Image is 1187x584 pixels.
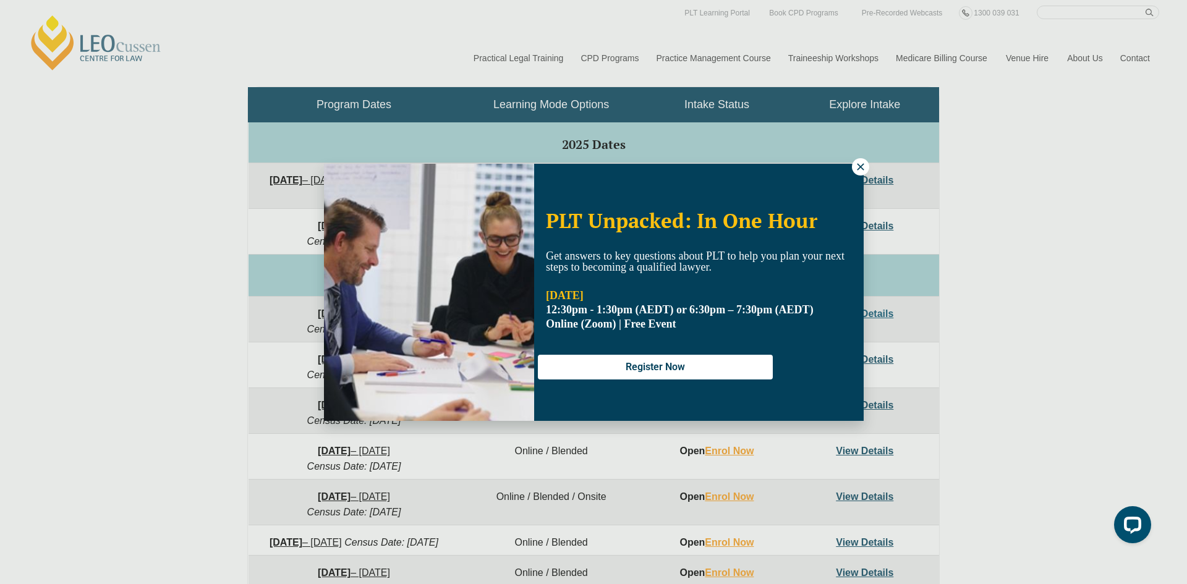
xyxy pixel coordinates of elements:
span: Get answers to key questions about PLT to help you plan your next steps to becoming a qualified l... [546,250,845,273]
button: Close [852,158,869,176]
iframe: LiveChat chat widget [1104,501,1156,553]
span: PLT Unpacked: In One Hour [546,207,817,234]
span: Online (Zoom) | Free Event [546,318,676,330]
button: Register Now [538,355,773,379]
img: Woman in yellow blouse holding folders looking to the right and smiling [324,164,534,421]
strong: 12:30pm - 1:30pm (AEDT) or 6:30pm – 7:30pm (AEDT) [546,303,814,316]
strong: [DATE] [546,289,584,302]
